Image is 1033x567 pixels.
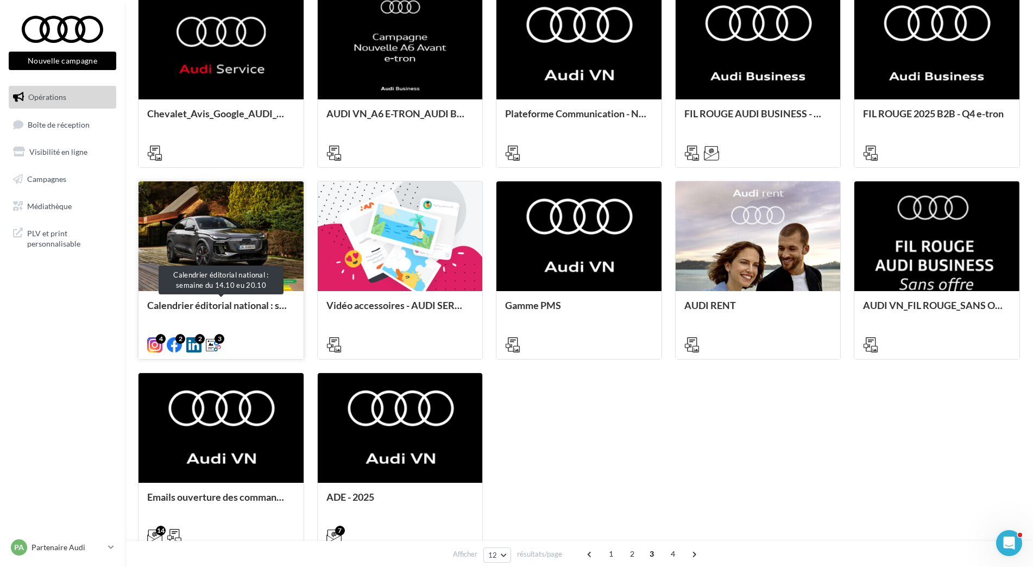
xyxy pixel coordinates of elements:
div: AUDI VN_A6 E-TRON_AUDI BUSINESS [326,108,474,130]
span: 2 [623,545,641,563]
span: 1 [602,545,620,563]
div: 3 [215,334,224,344]
div: AUDI VN_FIL ROUGE_SANS OFFRE_AUDI_BUSINESS [863,300,1011,322]
div: 14 [156,526,166,535]
span: 4 [664,545,682,563]
a: Médiathèque [7,195,118,218]
div: Emails ouverture des commandes [147,492,295,513]
span: Opérations [28,92,66,102]
button: 12 [483,547,511,563]
a: Campagnes [7,168,118,191]
a: Boîte de réception [7,113,118,136]
span: PA [14,542,24,553]
span: Médiathèque [27,201,72,210]
div: FIL ROUGE 2025 B2B - Q4 e-tron [863,108,1011,130]
div: 2 [175,334,185,344]
span: Campagnes [27,174,66,184]
iframe: Intercom live chat [996,530,1022,556]
div: Chevalet_Avis_Google_AUDI_SERVICE [147,108,295,130]
div: Plateforme Communication - Nous sommes Audi. [505,108,653,130]
span: Boîte de réception [28,119,90,129]
a: Visibilité en ligne [7,141,118,163]
a: PA Partenaire Audi [9,537,116,558]
div: 7 [335,526,345,535]
div: 4 [156,334,166,344]
div: FIL ROUGE AUDI BUSINESS - A3, A5, A6 et Q6 e-tron [684,108,832,130]
div: AUDI RENT [684,300,832,322]
span: résultats/page [517,549,562,559]
span: 3 [643,545,660,563]
span: 12 [488,551,497,559]
span: Afficher [453,549,477,559]
div: Gamme PMS [505,300,653,322]
div: Calendrier éditorial national : semaine du 14.10 eu 20.10 [159,266,284,294]
span: PLV et print personnalisable [27,226,112,249]
button: Nouvelle campagne [9,52,116,70]
div: Calendrier éditorial national : semaine du 14.10 eu 20.10 [147,300,295,322]
div: 2 [195,334,205,344]
span: Visibilité en ligne [29,147,87,156]
a: Opérations [7,86,118,109]
div: ADE - 2025 [326,492,474,513]
div: Vidéo accessoires - AUDI SERVICE [326,300,474,322]
p: Partenaire Audi [32,542,104,553]
a: PLV et print personnalisable [7,222,118,254]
